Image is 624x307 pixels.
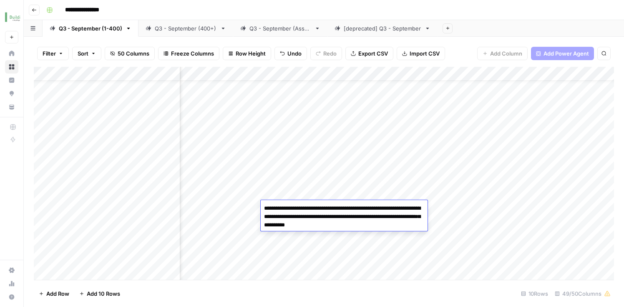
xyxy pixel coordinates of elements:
a: Q3 - September (1-400) [43,20,138,37]
button: Add Column [477,47,528,60]
span: Row Height [236,49,266,58]
div: Q3 - September (1-400) [59,24,122,33]
span: Redo [323,49,337,58]
a: Your Data [5,100,18,114]
span: Import CSV [410,49,440,58]
span: Add 10 Rows [87,289,120,298]
div: [deprecated] Q3 - September [344,24,421,33]
img: Buildium Logo [5,10,20,25]
a: Insights [5,74,18,87]
button: Import CSV [397,47,445,60]
span: Export CSV [358,49,388,58]
span: Filter [43,49,56,58]
div: 49/50 Columns [551,287,614,300]
a: [deprecated] Q3 - September [327,20,438,37]
a: Home [5,47,18,60]
span: Add Row [46,289,69,298]
button: Workspace: Buildium [5,7,18,28]
button: Undo [274,47,307,60]
button: Redo [310,47,342,60]
span: 50 Columns [118,49,149,58]
button: Add Power Agent [531,47,594,60]
a: Usage [5,277,18,290]
span: Undo [287,49,302,58]
a: Q3 - September (400+) [138,20,233,37]
button: Help + Support [5,290,18,304]
div: Q3 - September (Assn.) [249,24,311,33]
button: 50 Columns [105,47,155,60]
a: Settings [5,264,18,277]
button: Filter [37,47,69,60]
button: Export CSV [345,47,393,60]
div: 10 Rows [518,287,551,300]
span: Freeze Columns [171,49,214,58]
button: Freeze Columns [158,47,219,60]
a: Opportunities [5,87,18,100]
button: Row Height [223,47,271,60]
div: Q3 - September (400+) [155,24,217,33]
button: Add 10 Rows [74,287,125,300]
a: Browse [5,60,18,74]
span: Sort [78,49,88,58]
span: Add Column [490,49,522,58]
button: Sort [72,47,101,60]
span: Add Power Agent [543,49,589,58]
button: Add Row [34,287,74,300]
a: Q3 - September (Assn.) [233,20,327,37]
